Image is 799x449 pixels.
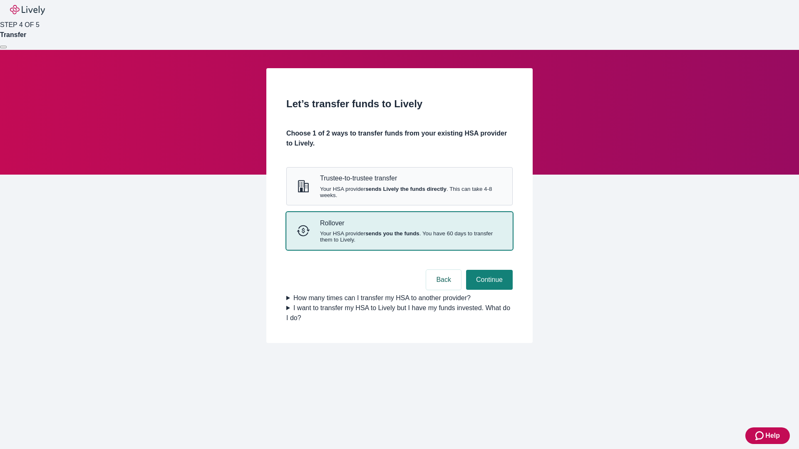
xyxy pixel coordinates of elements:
strong: sends Lively the funds directly [365,186,447,192]
button: RolloverRolloverYour HSA providersends you the funds. You have 60 days to transfer them to Lively. [287,212,512,249]
p: Rollover [320,219,502,227]
button: Zendesk support iconHelp [745,427,790,444]
span: Your HSA provider . This can take 4-8 weeks. [320,186,502,198]
button: Back [426,270,461,290]
span: Help [765,431,780,441]
img: Lively [10,5,45,15]
h4: Choose 1 of 2 ways to transfer funds from your existing HSA provider to Lively. [286,128,513,148]
button: Continue [466,270,513,290]
svg: Trustee-to-trustee [297,180,310,193]
strong: sends you the funds [365,230,419,237]
h2: Let’s transfer funds to Lively [286,96,513,111]
summary: I want to transfer my HSA to Lively but I have my funds invested. What do I do? [286,303,513,323]
svg: Rollover [297,224,310,237]
button: Trustee-to-trusteeTrustee-to-trustee transferYour HSA providersends Lively the funds directly. Th... [287,168,512,205]
svg: Zendesk support icon [755,431,765,441]
span: Your HSA provider . You have 60 days to transfer them to Lively. [320,230,502,243]
summary: How many times can I transfer my HSA to another provider? [286,293,513,303]
p: Trustee-to-trustee transfer [320,174,502,182]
